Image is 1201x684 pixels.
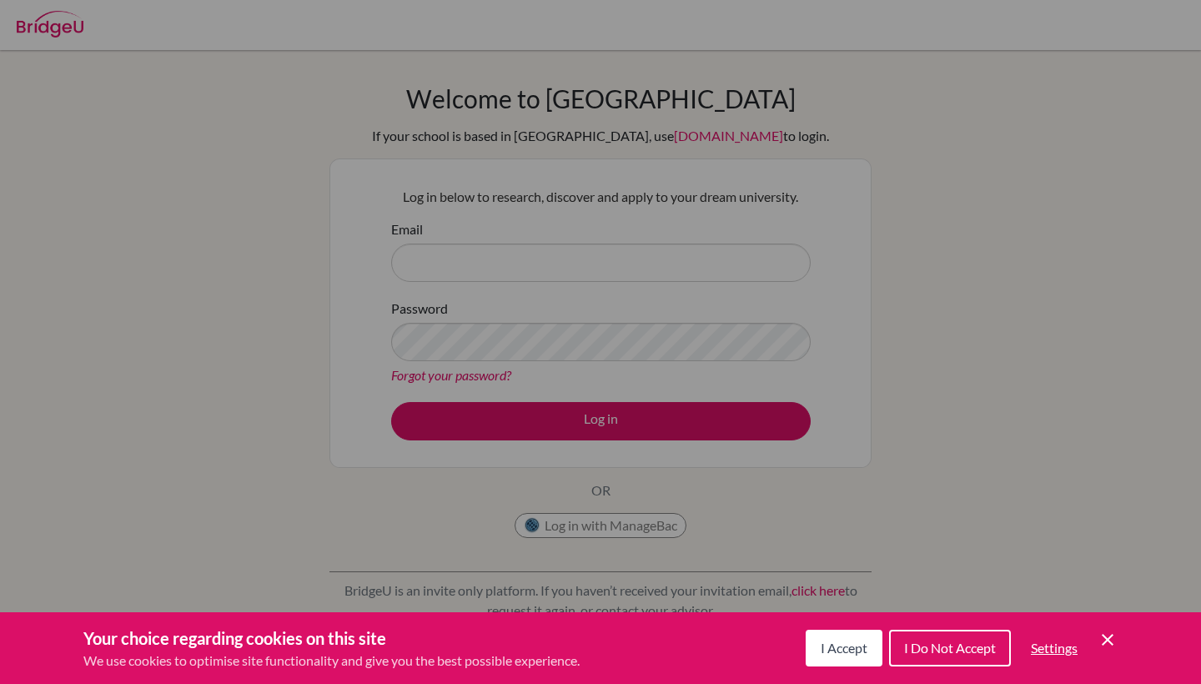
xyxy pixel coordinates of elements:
button: Settings [1018,631,1091,665]
button: Save and close [1098,630,1118,650]
span: I Do Not Accept [904,640,996,656]
p: We use cookies to optimise site functionality and give you the best possible experience. [83,651,580,671]
span: Settings [1031,640,1078,656]
h3: Your choice regarding cookies on this site [83,626,580,651]
span: I Accept [821,640,867,656]
button: I Accept [806,630,882,666]
button: I Do Not Accept [889,630,1011,666]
